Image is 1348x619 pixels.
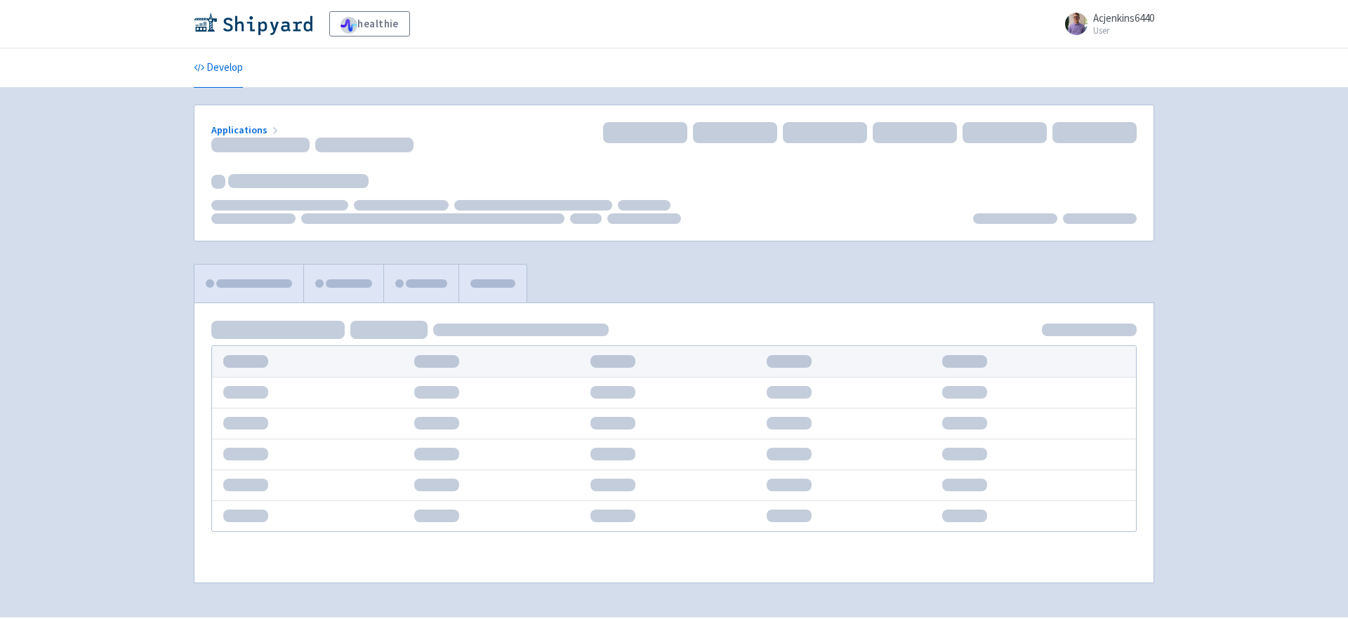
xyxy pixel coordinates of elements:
a: Acjenkins6440 User [1057,13,1154,35]
small: User [1093,26,1154,35]
a: Develop [194,48,243,88]
a: healthie [329,11,410,36]
span: Acjenkins6440 [1093,11,1154,25]
a: Applications [211,124,281,136]
img: Shipyard logo [194,13,312,35]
